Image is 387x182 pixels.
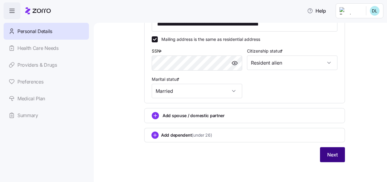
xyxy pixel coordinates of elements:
[307,7,326,14] span: Help
[152,48,163,54] label: SSN
[152,112,159,119] svg: add icon
[158,36,260,42] label: Mailing address is the same as residential address
[152,76,181,83] label: Marital status
[340,7,361,14] img: Employer logo
[192,132,212,138] span: (under 26)
[163,113,225,119] span: Add spouse / domestic partner
[151,132,159,139] svg: add icon
[161,132,212,138] span: Add dependent
[152,84,242,98] input: Select marital status
[17,28,52,35] span: Personal Details
[320,147,345,162] button: Next
[327,151,338,158] span: Next
[4,23,89,40] a: Personal Details
[247,48,284,54] label: Citizenship status
[370,6,379,16] img: 33362015168109a1bc86c164a7246b19
[302,5,331,17] button: Help
[247,56,337,70] input: Select citizenship status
